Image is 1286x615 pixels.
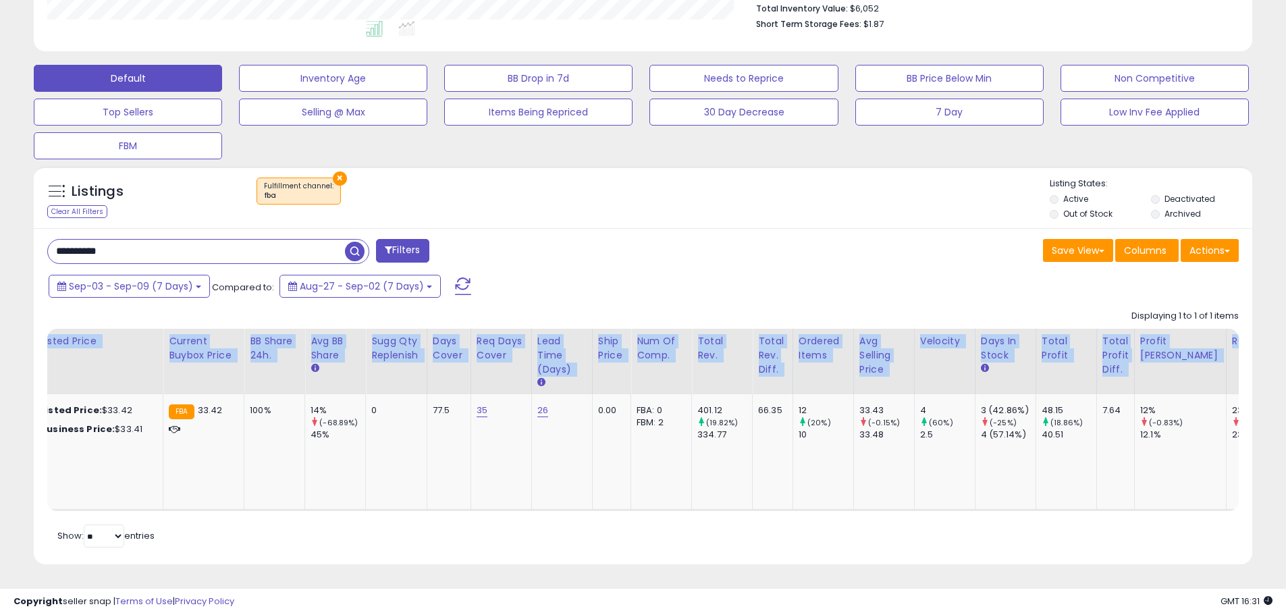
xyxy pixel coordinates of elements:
small: (-68.89%) [319,417,358,428]
th: Please note that this number is a calculation based on your required days of coverage and your ve... [366,329,427,394]
b: Listed Price: [41,404,102,417]
div: 40.51 [1042,429,1096,441]
button: Filters [376,239,429,263]
div: 10 [799,429,853,441]
button: Aug-27 - Sep-02 (7 Days) [279,275,441,298]
div: Total Profit Diff. [1102,334,1129,377]
button: FBM [34,132,222,159]
div: 77.5 [433,404,460,417]
label: Active [1063,193,1088,205]
div: 66.35 [758,404,782,417]
div: Sugg Qty Replenish [371,334,421,363]
div: Velocity [920,334,969,348]
div: 100% [250,404,294,417]
div: 0.00 [598,404,620,417]
span: Columns [1124,244,1167,257]
div: ROI [1232,334,1281,348]
a: Privacy Policy [175,595,234,608]
small: Lead Time (Days). [537,377,545,389]
div: 401.12 [697,404,752,417]
button: Selling @ Max [239,99,427,126]
div: 4 (57.14%) [981,429,1036,441]
div: Total Rev. [697,334,747,363]
button: BB Drop in 7d [444,65,633,92]
div: 3 (42.86%) [981,404,1036,417]
div: 33.43 [859,404,914,417]
div: FBA: 0 [637,404,681,417]
span: Fulfillment channel : [264,181,333,201]
small: (18.86%) [1050,417,1083,428]
div: $33.42 [41,404,153,417]
small: Days In Stock. [981,363,989,375]
div: 33.48 [859,429,914,441]
small: (-0.15%) [868,417,900,428]
small: (-0.83%) [1149,417,1183,428]
div: BB Share 24h. [250,334,299,363]
span: 2025-09-11 16:31 GMT [1221,595,1272,608]
button: 7 Day [855,99,1044,126]
div: Total Rev. Diff. [758,334,787,377]
small: FBA [169,404,194,419]
div: Days Cover [433,334,465,363]
div: Total Profit [1042,334,1091,363]
div: Displaying 1 to 1 of 1 items [1131,310,1239,323]
strong: Copyright [14,595,63,608]
button: Non Competitive [1061,65,1249,92]
div: fba [264,191,333,200]
label: Out of Stock [1063,208,1113,219]
div: Req Days Cover [477,334,526,363]
div: seller snap | | [14,595,234,608]
div: Days In Stock [981,334,1030,363]
div: 12.1% [1140,429,1226,441]
div: Avg Selling Price [859,334,909,377]
span: Aug-27 - Sep-02 (7 Days) [300,279,424,293]
button: BB Price Below Min [855,65,1044,92]
small: (-25%) [990,417,1017,428]
div: $33.41 [41,423,153,435]
button: Needs to Reprice [649,65,838,92]
small: Avg BB Share. [311,363,319,375]
b: Total Inventory Value: [756,3,848,14]
div: Ship Price [598,334,625,363]
button: Low Inv Fee Applied [1061,99,1249,126]
button: Actions [1181,239,1239,262]
span: 33.42 [198,404,223,417]
button: × [333,171,347,186]
a: 35 [477,404,487,417]
div: 7.64 [1102,404,1124,417]
div: 4 [920,404,975,417]
div: 12% [1140,404,1226,417]
button: Sep-03 - Sep-09 (7 Days) [49,275,210,298]
label: Archived [1164,208,1201,219]
div: 12 [799,404,853,417]
p: Listing States: [1050,178,1252,190]
button: Inventory Age [239,65,427,92]
div: 334.77 [697,429,752,441]
div: Clear All Filters [47,205,107,218]
small: (20%) [807,417,831,428]
button: 30 Day Decrease [649,99,838,126]
div: Ordered Items [799,334,848,363]
button: Default [34,65,222,92]
div: 45% [311,429,365,441]
button: Items Being Repriced [444,99,633,126]
b: Short Term Storage Fees: [756,18,861,30]
div: FBM: 2 [637,417,681,429]
a: Terms of Use [115,595,173,608]
label: Deactivated [1164,193,1215,205]
small: (60%) [929,417,953,428]
span: $1.87 [863,18,884,30]
div: 2.5 [920,429,975,441]
div: Current Buybox Price [169,334,238,363]
span: Sep-03 - Sep-09 (7 Days) [69,279,193,293]
small: (19.82%) [706,417,738,428]
a: 26 [537,404,548,417]
button: Columns [1115,239,1179,262]
div: Avg BB Share [311,334,360,363]
div: Profit [PERSON_NAME] [1140,334,1221,363]
button: Save View [1043,239,1113,262]
span: Compared to: [212,281,274,294]
span: Show: entries [57,529,155,542]
h5: Listings [72,182,124,201]
div: 14% [311,404,365,417]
